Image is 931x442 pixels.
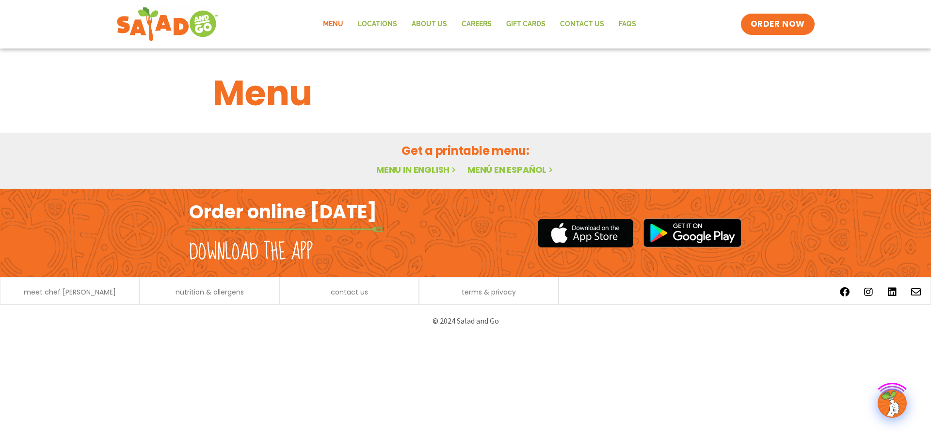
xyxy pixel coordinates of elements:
a: GIFT CARDS [499,13,553,35]
a: Menu [316,13,351,35]
img: google_play [643,218,742,247]
a: nutrition & allergens [176,289,244,295]
a: Menú en español [467,164,555,176]
p: © 2024 Salad and Go [194,314,737,327]
img: new-SAG-logo-768×292 [116,5,219,44]
img: appstore [538,217,633,249]
img: fork [189,227,383,232]
a: Menu in English [376,164,458,176]
h1: Menu [213,67,718,119]
h2: Get a printable menu: [213,142,718,159]
a: About Us [404,13,454,35]
a: Contact Us [553,13,611,35]
a: ORDER NOW [741,14,815,35]
a: Careers [454,13,499,35]
nav: Menu [316,13,643,35]
a: FAQs [611,13,643,35]
h2: Download the app [189,239,313,266]
h2: Order online [DATE] [189,200,377,224]
a: meet chef [PERSON_NAME] [24,289,116,295]
a: Locations [351,13,404,35]
a: contact us [331,289,368,295]
a: terms & privacy [462,289,516,295]
span: ORDER NOW [751,18,805,30]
